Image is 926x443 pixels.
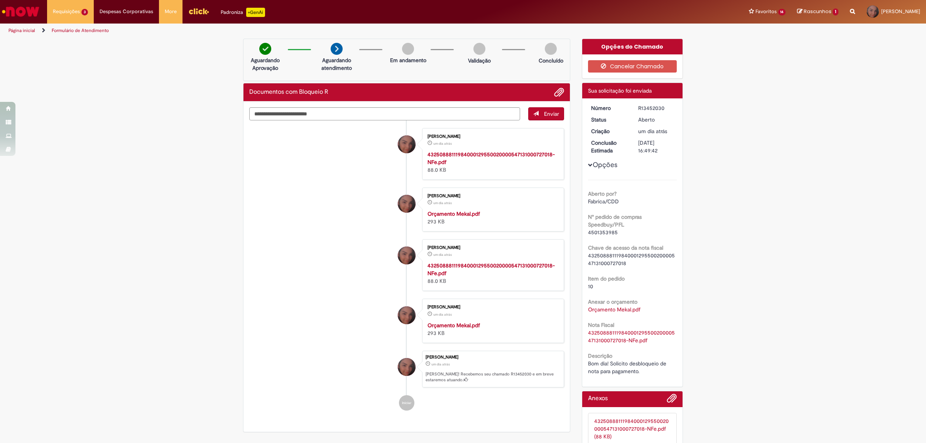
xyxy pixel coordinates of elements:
[588,360,668,375] span: Bom dia! Solicito desbloqueio de nota para pagamento.
[582,39,683,54] div: Opções do Chamado
[588,244,663,251] b: Chave de acesso da nota fiscal
[588,298,637,305] b: Anexar o orçamento
[804,8,831,15] span: Rascunhos
[428,245,556,250] div: [PERSON_NAME]
[81,9,88,15] span: 3
[221,8,265,17] div: Padroniza
[588,321,614,328] b: Nota Fiscal
[431,362,450,367] span: um dia atrás
[778,9,786,15] span: 14
[528,107,564,120] button: Enviar
[433,312,452,317] time: 27/08/2025 11:48:59
[431,362,450,367] time: 27/08/2025 11:49:39
[53,8,80,15] span: Requisições
[544,110,559,117] span: Enviar
[249,351,564,388] li: Giselle Da Silva Nunes
[588,229,618,236] span: 4501353985
[588,213,642,228] b: N° pedido de compras Speedbuy/PFL
[428,321,556,337] div: 293 KB
[797,8,838,15] a: Rascunhos
[426,355,560,360] div: [PERSON_NAME]
[588,190,617,197] b: Aberto por?
[100,8,153,15] span: Despesas Corporativas
[428,262,555,277] a: 43250888111984000129550020000547131000727018-NFe.pdf
[247,56,284,72] p: Aguardando Aprovação
[428,322,480,329] a: Orçamento Mekal.pdf
[428,150,556,174] div: 88.0 KB
[585,139,633,154] dt: Conclusão Estimada
[428,134,556,139] div: [PERSON_NAME]
[585,127,633,135] dt: Criação
[833,8,838,15] span: 1
[318,56,355,72] p: Aguardando atendimento
[588,252,675,267] span: 43250888111984000129550020000547131000727018
[402,43,414,55] img: img-circle-grey.png
[398,247,416,264] div: Giselle Da Silva Nunes
[249,107,520,121] textarea: Digite sua mensagem aqui...
[428,262,556,285] div: 88.0 KB
[188,5,209,17] img: click_logo_yellow_360x200.png
[433,141,452,146] span: um dia atrás
[6,24,612,38] ul: Trilhas de página
[433,201,452,205] span: um dia atrás
[588,352,612,359] b: Descrição
[468,57,491,64] p: Validação
[398,135,416,153] div: Giselle Da Silva Nunes
[428,210,480,217] a: Orçamento Mekal.pdf
[52,27,109,34] a: Formulário de Atendimento
[638,116,674,123] div: Aberto
[433,312,452,317] span: um dia atrás
[433,141,452,146] time: 27/08/2025 11:49:35
[588,306,640,313] a: Download de Orçamento Mekal.pdf
[545,43,557,55] img: img-circle-grey.png
[588,283,593,290] span: 10
[433,252,452,257] time: 27/08/2025 11:49:10
[249,120,564,418] ul: Histórico de tíquete
[428,210,556,225] div: 293 KB
[165,8,177,15] span: More
[426,371,560,383] p: [PERSON_NAME]! Recebemos seu chamado R13452030 e em breve estaremos atuando.
[588,275,625,282] b: Item do pedido
[588,395,608,402] h2: Anexos
[638,128,667,135] time: 27/08/2025 11:49:39
[433,252,452,257] span: um dia atrás
[428,194,556,198] div: [PERSON_NAME]
[588,87,652,94] span: Sua solicitação foi enviada
[638,128,667,135] span: um dia atrás
[8,27,35,34] a: Página inicial
[249,89,328,96] h2: Documentos com Bloqueio R Histórico de tíquete
[428,151,555,166] a: 43250888111984000129550020000547131000727018-NFe.pdf
[433,201,452,205] time: 27/08/2025 11:49:35
[554,87,564,97] button: Adicionar anexos
[667,393,677,407] button: Adicionar anexos
[594,418,669,440] a: 43250888111984000129550020000547131000727018-NFe.pdf (88 KB)
[638,104,674,112] div: R13452030
[473,43,485,55] img: img-circle-grey.png
[755,8,777,15] span: Favoritos
[390,56,426,64] p: Em andamento
[398,358,416,376] div: Giselle Da Silva Nunes
[398,306,416,324] div: Giselle Da Silva Nunes
[539,57,563,64] p: Concluído
[881,8,920,15] span: [PERSON_NAME]
[638,127,674,135] div: 27/08/2025 11:49:39
[1,4,41,19] img: ServiceNow
[585,116,633,123] dt: Status
[428,305,556,309] div: [PERSON_NAME]
[259,43,271,55] img: check-circle-green.png
[585,104,633,112] dt: Número
[588,60,677,73] button: Cancelar Chamado
[638,139,674,154] div: [DATE] 16:49:42
[398,195,416,213] div: Giselle Da Silva Nunes
[588,198,619,205] span: Fabrica/CDD
[588,329,675,344] a: Download de 43250888111984000129550020000547131000727018-NFe.pdf
[331,43,343,55] img: arrow-next.png
[246,8,265,17] p: +GenAi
